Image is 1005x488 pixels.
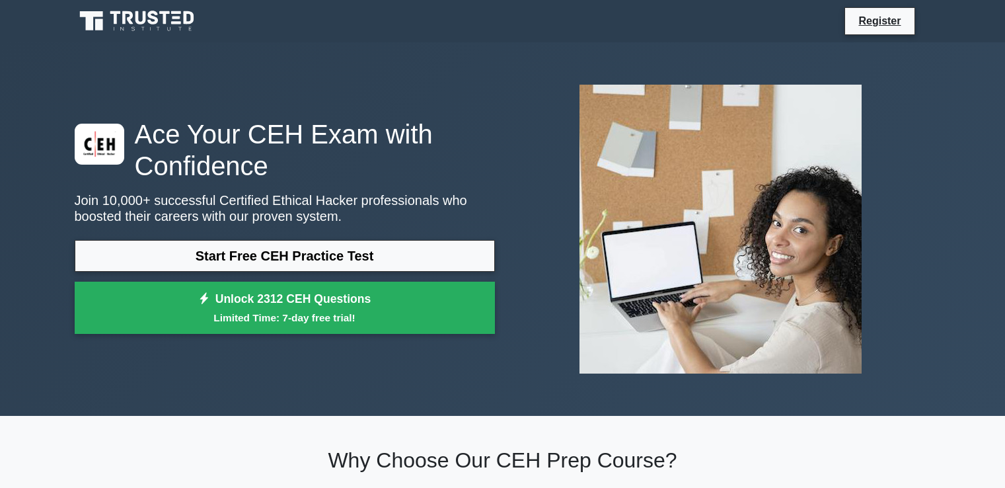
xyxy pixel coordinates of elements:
[75,192,495,224] p: Join 10,000+ successful Certified Ethical Hacker professionals who boosted their careers with our...
[75,282,495,335] a: Unlock 2312 CEH QuestionsLimited Time: 7-day free trial!
[75,118,495,182] h1: Ace Your CEH Exam with Confidence
[850,13,909,29] a: Register
[91,310,478,325] small: Limited Time: 7-day free trial!
[75,448,931,473] h2: Why Choose Our CEH Prep Course?
[75,240,495,272] a: Start Free CEH Practice Test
